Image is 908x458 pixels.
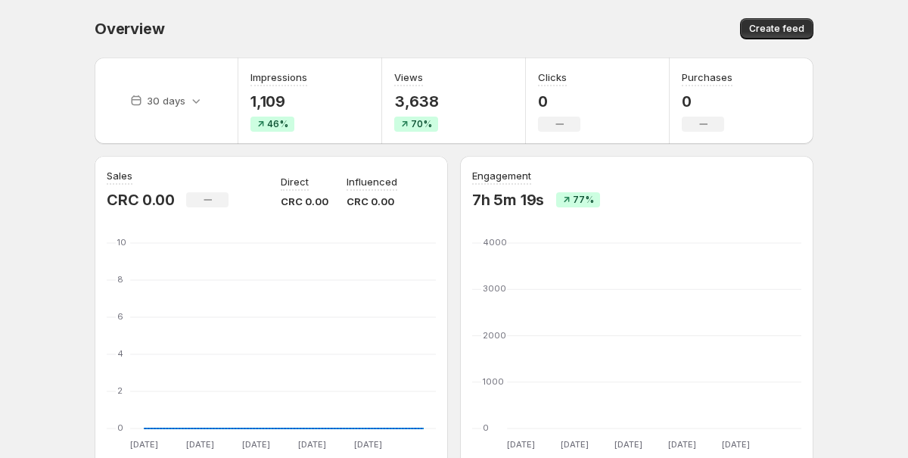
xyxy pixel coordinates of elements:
text: 6 [117,311,123,322]
text: [DATE] [186,439,214,450]
p: Influenced [347,174,397,189]
p: 7h 5m 19s [472,191,544,209]
text: [DATE] [561,439,589,450]
text: [DATE] [354,439,382,450]
text: 10 [117,237,126,248]
h3: Purchases [682,70,732,85]
text: [DATE] [298,439,326,450]
text: 0 [117,422,123,433]
text: [DATE] [668,439,696,450]
h3: Clicks [538,70,567,85]
span: 70% [411,118,432,130]
h3: Engagement [472,168,531,183]
span: 46% [267,118,288,130]
h3: Sales [107,168,132,183]
text: 1000 [483,376,504,387]
h3: Impressions [250,70,307,85]
text: [DATE] [507,439,535,450]
span: Create feed [749,23,804,35]
p: 1,109 [250,92,307,111]
text: 4000 [483,237,507,248]
text: [DATE] [130,439,158,450]
p: CRC 0.00 [107,191,174,209]
span: 77% [573,194,594,206]
text: [DATE] [242,439,270,450]
text: [DATE] [722,439,750,450]
span: Overview [95,20,164,38]
text: 2 [117,385,123,396]
text: 2000 [483,330,506,341]
text: 4 [117,348,123,359]
button: Create feed [740,18,813,39]
p: 0 [682,92,732,111]
h3: Views [394,70,423,85]
p: 3,638 [394,92,439,111]
p: CRC 0.00 [281,194,328,209]
text: 0 [483,422,489,433]
text: 8 [117,274,123,285]
text: 3000 [483,283,506,294]
p: CRC 0.00 [347,194,397,209]
text: [DATE] [614,439,642,450]
p: 30 days [147,93,185,108]
p: Direct [281,174,309,189]
p: 0 [538,92,580,111]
